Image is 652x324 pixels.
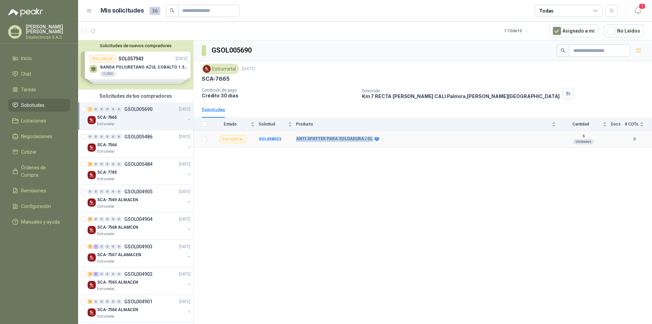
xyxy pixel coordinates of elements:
[88,105,192,127] a: 1 0 0 0 0 0 GSOL005690[DATE] Company LogoSCA-7665Estrumetal
[211,122,249,127] span: Estado
[97,169,117,176] p: SCA-7785
[179,216,191,223] p: [DATE]
[88,298,192,319] a: 3 0 0 0 0 0 GSOL004901[DATE] Company LogoSCA-7564 ALMACENEstrumetal
[296,122,550,127] span: Producto
[97,149,114,154] p: Estrumetal
[296,118,560,131] th: Producto
[259,122,287,127] span: Solicitud
[179,271,191,278] p: [DATE]
[362,93,560,99] p: Km 7 RECTA [PERSON_NAME] CALI Palmira , [PERSON_NAME][GEOGRAPHIC_DATA]
[93,189,98,194] div: 0
[8,8,43,16] img: Logo peakr
[105,107,110,112] div: 0
[8,99,70,112] a: Solicitudes
[560,134,607,139] b: 6
[88,189,93,194] div: 0
[549,24,598,37] button: Asignado a mi
[88,116,96,124] img: Company Logo
[93,299,98,304] div: 0
[88,171,96,179] img: Company Logo
[88,144,96,152] img: Company Logo
[99,217,104,222] div: 0
[179,106,191,113] p: [DATE]
[211,118,259,131] th: Estado
[124,162,152,167] p: GSOL005484
[21,55,32,62] span: Inicio
[604,24,644,37] button: No Leídos
[573,139,594,145] div: Unidades
[88,270,192,292] a: 4 5 0 0 0 0 GSOL004902[DATE] Company LogoSCA-7565 ALMACENEstrumetal
[93,107,98,112] div: 0
[99,244,104,249] div: 0
[179,161,191,168] p: [DATE]
[8,83,70,96] a: Tareas
[105,189,110,194] div: 0
[105,162,110,167] div: 0
[124,217,152,222] p: GSOL004904
[202,64,239,74] div: Estrumetal
[88,217,93,222] div: 9
[116,107,122,112] div: 0
[561,48,565,53] span: search
[88,198,96,207] img: Company Logo
[88,253,96,262] img: Company Logo
[539,7,554,15] div: Todas
[26,24,70,34] p: [PERSON_NAME] [PERSON_NAME]
[202,75,230,82] p: SCA-7665
[88,188,192,209] a: 0 0 0 0 0 0 GSOL004905[DATE] Company LogoSCA-7569 ALMACENEstrumetal
[99,189,104,194] div: 0
[170,8,175,13] span: search
[99,272,104,277] div: 0
[560,118,611,131] th: Cantidad
[259,137,281,141] b: SOL058023
[97,231,114,237] p: Estrumetal
[99,162,104,167] div: 0
[21,218,60,226] span: Manuales y ayuda
[111,189,116,194] div: 0
[8,114,70,127] a: Licitaciones
[97,279,138,286] p: SCA-7565 ALMACEN
[202,88,357,93] p: Condición de pago
[8,52,70,65] a: Inicio
[116,134,122,139] div: 0
[21,70,31,78] span: Chat
[88,133,192,154] a: 0 0 0 0 0 0 GSOL005486[DATE] Company LogoSCA-7564Estrumetal
[625,136,644,142] b: 0
[111,244,116,249] div: 0
[105,134,110,139] div: 0
[179,299,191,305] p: [DATE]
[111,272,116,277] div: 0
[111,134,116,139] div: 0
[124,272,152,277] p: GSOL004902
[93,217,98,222] div: 0
[88,299,93,304] div: 3
[179,244,191,250] p: [DATE]
[88,226,96,234] img: Company Logo
[116,162,122,167] div: 0
[88,160,192,182] a: 5 0 0 0 0 0 GSOL005484[DATE] Company LogoSCA-7785Estrumetal
[296,136,373,142] b: ANTI SPATTER PARA SOLDADURA / GL
[105,272,110,277] div: 0
[26,35,70,39] p: Diselectricas S.A.S
[21,203,51,210] span: Configuración
[97,314,114,319] p: Estrumetal
[21,101,44,109] span: Solicitudes
[97,121,114,127] p: Estrumetal
[242,66,255,72] p: [DATE]
[202,106,225,114] div: Solicitudes
[8,161,70,182] a: Órdenes de Compra
[97,252,141,258] p: SCA-7567 ALAMACEN
[88,281,96,289] img: Company Logo
[88,107,93,112] div: 1
[93,272,98,277] div: 5
[8,130,70,143] a: Negociaciones
[504,25,544,36] div: 1 - 10 de 10
[99,299,104,304] div: 0
[93,162,98,167] div: 0
[88,272,93,277] div: 4
[88,134,93,139] div: 0
[362,89,560,93] p: Dirección
[8,68,70,80] a: Chat
[88,244,93,249] div: 5
[179,134,191,140] p: [DATE]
